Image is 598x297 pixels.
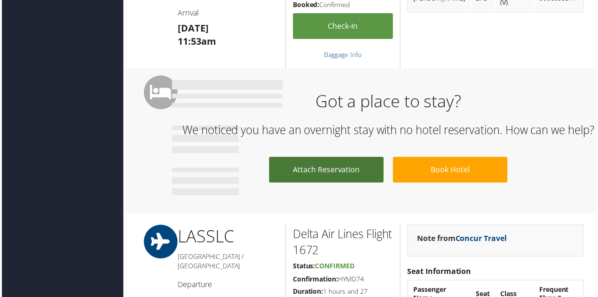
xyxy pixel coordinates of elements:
a: Book Hotel [393,158,509,184]
h1: LAS SLC [177,226,278,249]
strong: 11:53am [177,35,216,48]
strong: Status: [293,263,315,272]
a: Attach Reservation [269,158,384,184]
strong: Note from [418,234,508,245]
h4: Arrival [177,8,278,18]
h4: Departure [177,281,278,291]
a: Concur Travel [456,234,508,245]
strong: Seat Information [408,267,472,278]
strong: Confirmation: [293,276,338,285]
h5: HYMD74 [293,276,393,285]
a: Check-in [293,13,393,39]
a: Baggage Info [324,50,362,59]
h5: [GEOGRAPHIC_DATA] / [GEOGRAPHIC_DATA] [177,253,278,272]
strong: [DATE] [177,22,208,34]
h2: Delta Air Lines Flight 1672 [293,227,393,259]
span: Confirmed [315,263,355,272]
